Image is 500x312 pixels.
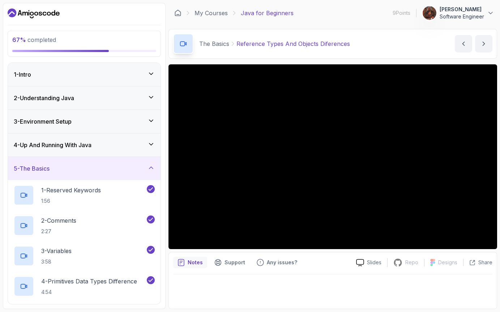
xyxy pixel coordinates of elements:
a: Dashboard [8,8,60,19]
button: 4-Primitives Data Types Difference4:54 [14,276,155,296]
button: user profile image[PERSON_NAME]Software Engineer [422,6,494,20]
p: Any issues? [267,259,297,266]
p: The Basics [199,39,229,48]
p: 1 - Reserved Keywords [41,186,101,195]
img: user profile image [423,6,436,20]
button: 2-Comments2:27 [14,215,155,236]
p: [PERSON_NAME] [440,6,484,13]
p: 4 - Primitives Data Types Difference [41,277,137,286]
p: 9 Points [393,9,410,17]
button: notes button [173,257,207,268]
button: Feedback button [252,257,302,268]
p: Repo [405,259,418,266]
p: Share [478,259,492,266]
p: 2 - Comments [41,216,76,225]
button: 3-Environment Setup [8,110,161,133]
p: Java for Beginners [241,9,294,17]
p: Notes [188,259,203,266]
button: Support button [210,257,249,268]
iframe: 14 - Reference Types and Objects Diferences [168,64,497,249]
button: 1-Reserved Keywords1:56 [14,185,155,205]
button: 5-The Basics [8,157,161,180]
h3: 1 - Intro [14,70,31,79]
p: Reference Types And Objects Diferences [236,39,350,48]
h3: 5 - The Basics [14,164,50,173]
h3: 4 - Up And Running With Java [14,141,91,149]
p: 1:56 [41,197,101,205]
p: Software Engineer [440,13,484,20]
button: next content [475,35,492,52]
span: completed [12,36,56,43]
p: 3:58 [41,258,72,265]
a: Dashboard [174,9,181,17]
p: 2:27 [41,228,76,235]
button: Share [463,259,492,266]
h3: 2 - Understanding Java [14,94,74,102]
a: My Courses [195,9,228,17]
button: 1-Intro [8,63,161,86]
p: Support [225,259,245,266]
p: 3 - Variables [41,247,72,255]
button: 2-Understanding Java [8,86,161,110]
p: 4:54 [41,289,137,296]
button: 4-Up And Running With Java [8,133,161,157]
p: Slides [367,259,381,266]
a: Slides [350,259,387,266]
button: previous content [455,35,472,52]
button: 3-Variables3:58 [14,246,155,266]
h3: 3 - Environment Setup [14,117,72,126]
p: Designs [438,259,457,266]
span: 67 % [12,36,26,43]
